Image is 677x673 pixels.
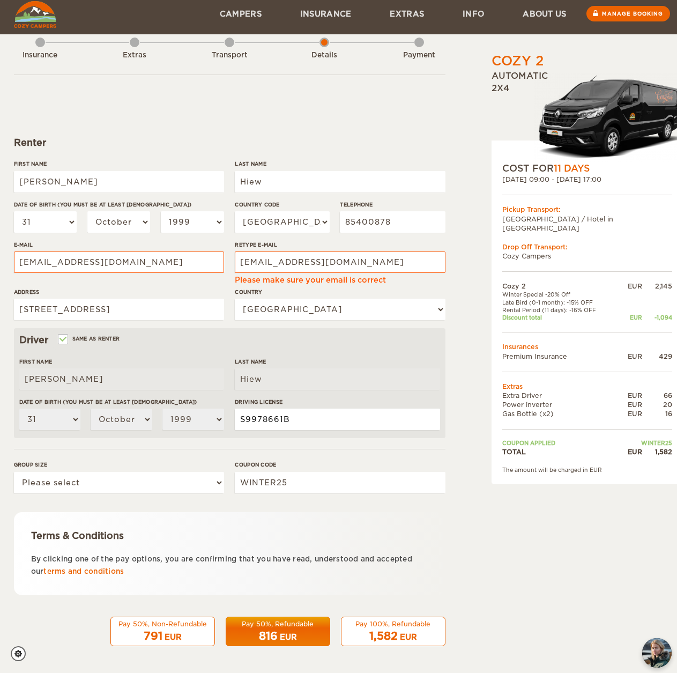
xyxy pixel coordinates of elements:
[502,352,618,361] td: Premium Insurance
[235,201,329,209] label: Country Code
[59,334,120,344] label: Same as renter
[502,466,672,474] div: The amount will be charged in EUR
[11,50,70,61] div: Insurance
[235,252,445,273] input: e.g. example@example.com
[235,288,445,296] label: Country
[340,201,445,209] label: Telephone
[14,299,224,320] input: e.g. Street, City, Zip Code
[492,52,544,70] div: Cozy 2
[235,398,440,406] label: Driving License
[502,162,672,175] div: COST FOR
[618,447,642,456] div: EUR
[340,211,445,233] input: e.g. 1 234 567 890
[502,282,618,291] td: Cozy 2
[502,391,618,400] td: Extra Driver
[233,619,323,628] div: Pay 50%, Refundable
[259,630,278,642] span: 816
[618,400,642,409] div: EUR
[14,171,224,193] input: e.g. William
[642,391,672,400] div: 66
[235,409,440,430] input: e.g. 14789654B
[14,160,224,168] label: First Name
[295,50,354,61] div: Details
[19,368,224,390] input: e.g. William
[554,163,590,174] span: 11 Days
[19,358,224,366] label: First Name
[14,461,224,469] label: Group size
[117,619,208,628] div: Pay 50%, Non-Refundable
[110,617,215,647] button: Pay 50%, Non-Refundable 791 EUR
[105,50,164,61] div: Extras
[235,368,440,390] input: e.g. Smith
[642,447,672,456] div: 1,582
[59,337,66,344] input: Same as renter
[19,334,440,346] div: Driver
[642,409,672,418] div: 16
[642,638,672,668] img: Freyja at Cozy Campers
[642,400,672,409] div: 20
[200,50,259,61] div: Transport
[235,358,440,366] label: Last Name
[369,630,398,642] span: 1,582
[642,314,672,321] div: -1,094
[341,617,445,647] button: Pay 100%, Refundable 1,582 EUR
[235,461,445,469] label: Coupon code
[31,529,428,542] div: Terms & Conditions
[502,175,672,184] div: [DATE] 09:00 - [DATE] 17:00
[642,638,672,668] button: chat-button
[43,567,124,575] a: terms and conditions
[502,306,618,314] td: Rental Period (11 days): -16% OFF
[502,299,618,306] td: Late Bird (0-1 month): -15% OFF
[14,136,445,149] div: Renter
[235,171,445,193] input: e.g. Smith
[502,215,672,233] td: [GEOGRAPHIC_DATA] / Hotel in [GEOGRAPHIC_DATA]
[502,242,672,252] div: Drop Off Transport:
[14,288,224,296] label: Address
[618,409,642,418] div: EUR
[31,553,428,578] p: By clicking one of the pay options, you are confirming that you have read, understood and accepte...
[642,282,672,291] div: 2,145
[14,1,56,28] img: Cozy Campers
[502,409,618,418] td: Gas Bottle (x2)
[11,646,33,661] a: Cookie settings
[502,439,618,447] td: Coupon applied
[19,398,224,406] label: Date of birth (You must be at least [DEMOGRAPHIC_DATA])
[235,160,445,168] label: Last Name
[14,241,224,249] label: E-mail
[400,632,417,642] div: EUR
[235,275,445,285] div: Please make sure your email is correct
[502,342,672,351] td: Insurances
[165,632,182,642] div: EUR
[618,282,642,291] div: EUR
[502,382,672,391] td: Extras
[235,241,445,249] label: Retype E-mail
[502,447,618,456] td: TOTAL
[586,6,670,21] a: Manage booking
[226,617,330,647] button: Pay 50%, Refundable 816 EUR
[618,314,642,321] div: EUR
[144,630,162,642] span: 791
[348,619,438,628] div: Pay 100%, Refundable
[618,352,642,361] div: EUR
[502,291,618,298] td: Winter Special -20% Off
[14,201,224,209] label: Date of birth (You must be at least [DEMOGRAPHIC_DATA])
[642,352,672,361] div: 429
[390,50,449,61] div: Payment
[502,400,618,409] td: Power inverter
[502,314,618,321] td: Discount total
[618,391,642,400] div: EUR
[14,252,224,273] input: e.g. example@example.com
[502,205,672,214] div: Pickup Transport:
[280,632,297,642] div: EUR
[618,439,672,447] td: WINTER25
[502,252,672,261] td: Cozy Campers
